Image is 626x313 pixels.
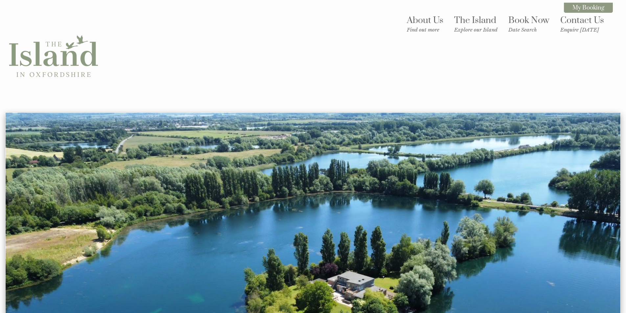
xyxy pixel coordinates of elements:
[564,3,613,13] a: My Booking
[407,27,443,33] small: Find out more
[508,15,549,33] a: Book NowDate Search
[560,27,604,33] small: Enquire [DATE]
[508,27,549,33] small: Date Search
[9,12,98,101] img: The Island in Oxfordshire
[560,15,604,33] a: Contact UsEnquire [DATE]
[454,15,498,33] a: The IslandExplore our Island
[454,27,498,33] small: Explore our Island
[407,15,443,33] a: About UsFind out more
